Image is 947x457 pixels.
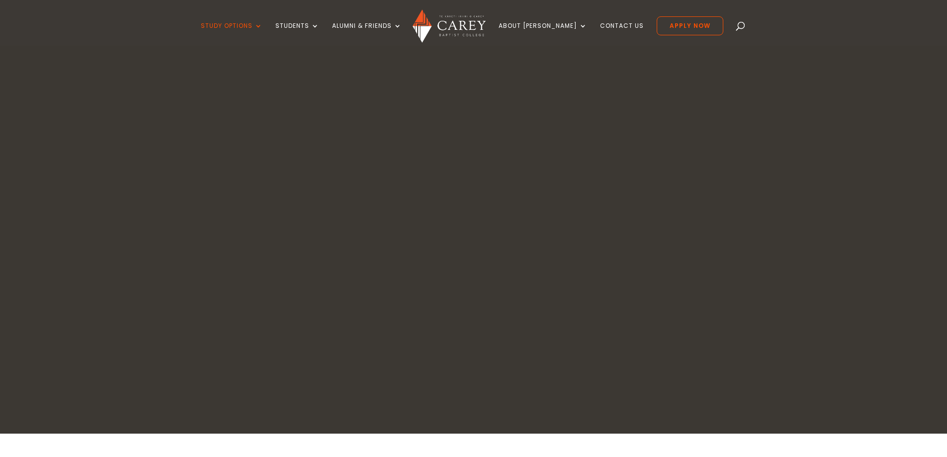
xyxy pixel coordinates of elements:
[201,22,262,46] a: Study Options
[332,22,402,46] a: Alumni & Friends
[275,22,319,46] a: Students
[657,16,723,35] a: Apply Now
[413,9,486,43] img: Carey Baptist College
[499,22,587,46] a: About [PERSON_NAME]
[600,22,644,46] a: Contact Us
